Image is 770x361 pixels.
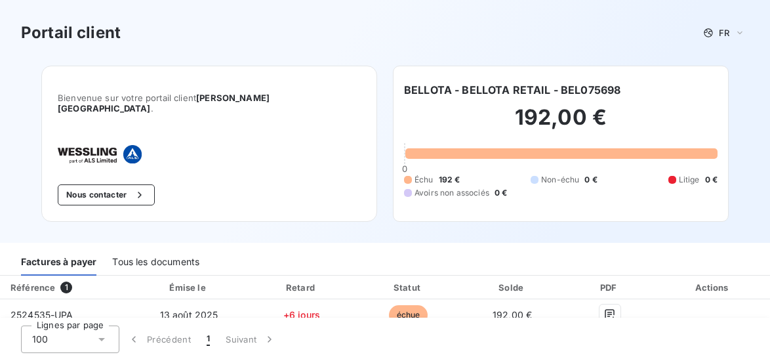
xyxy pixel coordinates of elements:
[32,333,48,346] span: 100
[10,309,73,320] span: 2524535-UPA
[160,309,218,320] span: 13 août 2025
[415,187,489,199] span: Avoirs non associés
[705,174,718,186] span: 0 €
[404,104,718,144] h2: 192,00 €
[541,174,579,186] span: Non-échu
[119,326,199,353] button: Précédent
[60,282,72,293] span: 1
[439,174,460,186] span: 192 €
[566,281,653,294] div: PDF
[58,93,361,114] span: Bienvenue sur votre portail client .
[389,305,428,325] span: échue
[719,28,729,38] span: FR
[679,174,700,186] span: Litige
[199,326,218,353] button: 1
[251,281,354,294] div: Retard
[415,174,434,186] span: Échu
[283,309,320,320] span: +6 jours
[402,163,407,174] span: 0
[112,248,199,276] div: Tous les documents
[58,145,142,163] img: Company logo
[464,281,561,294] div: Solde
[207,333,210,346] span: 1
[58,93,270,114] span: [PERSON_NAME] [GEOGRAPHIC_DATA]
[584,174,597,186] span: 0 €
[218,326,284,353] button: Suivant
[493,309,532,320] span: 192,00 €
[659,281,767,294] div: Actions
[404,82,620,98] h6: BELLOTA - BELLOTA RETAIL - BEL075698
[21,248,96,276] div: Factures à payer
[58,184,155,205] button: Nous contacter
[358,281,458,294] div: Statut
[495,187,507,199] span: 0 €
[21,21,121,45] h3: Portail client
[10,282,55,293] div: Référence
[133,281,245,294] div: Émise le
